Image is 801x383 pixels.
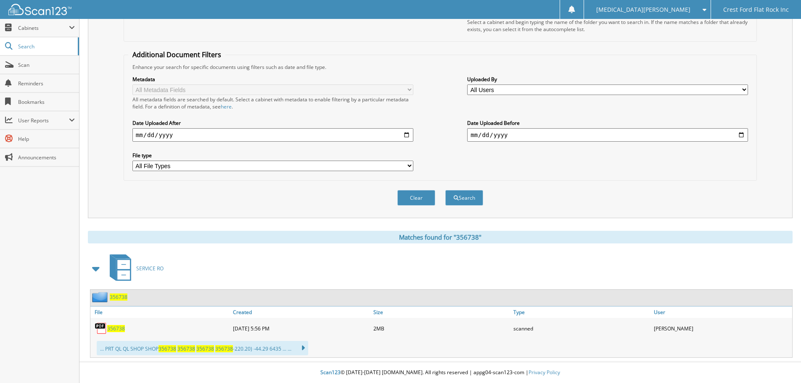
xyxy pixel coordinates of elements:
[132,119,413,127] label: Date Uploaded After
[511,306,652,318] a: Type
[95,322,107,335] img: PDF.png
[467,18,748,33] div: Select a cabinet and begin typing the name of the folder you want to search in. If the name match...
[397,190,435,206] button: Clear
[18,61,75,69] span: Scan
[132,152,413,159] label: File type
[18,135,75,143] span: Help
[18,80,75,87] span: Reminders
[529,369,560,376] a: Privacy Policy
[128,63,752,71] div: Enhance your search for specific documents using filters such as date and file type.
[18,43,74,50] span: Search
[759,343,801,383] iframe: Chat Widget
[8,4,71,15] img: scan123-logo-white.svg
[723,7,789,12] span: Crest Ford Flat Rock Inc
[132,76,413,83] label: Metadata
[177,345,195,352] span: 356738
[215,345,233,352] span: 356738
[88,231,793,243] div: Matches found for "356738"
[132,96,413,110] div: All metadata fields are searched by default. Select a cabinet with metadata to enable filtering b...
[92,292,110,302] img: folder2.png
[652,306,792,318] a: User
[445,190,483,206] button: Search
[105,252,164,285] a: SERVICE RO
[18,98,75,106] span: Bookmarks
[467,128,748,142] input: end
[511,320,652,337] div: scanned
[371,320,512,337] div: 2MB
[79,362,801,383] div: © [DATE]-[DATE] [DOMAIN_NAME]. All rights reserved | appg04-scan123-com |
[467,76,748,83] label: Uploaded By
[320,369,341,376] span: Scan123
[221,103,232,110] a: here
[196,345,214,352] span: 356738
[231,320,371,337] div: [DATE] 5:56 PM
[652,320,792,337] div: [PERSON_NAME]
[128,50,225,59] legend: Additional Document Filters
[97,341,308,355] div: ... PRT QL QL SHOP SHOP -220.20) -44.29 6435 ... ...
[110,293,127,301] a: 356738
[107,325,125,332] a: 356738
[371,306,512,318] a: Size
[90,306,231,318] a: File
[18,154,75,161] span: Announcements
[18,24,69,32] span: Cabinets
[159,345,176,352] span: 356738
[18,117,69,124] span: User Reports
[596,7,690,12] span: [MEDICAL_DATA][PERSON_NAME]
[231,306,371,318] a: Created
[132,128,413,142] input: start
[467,119,748,127] label: Date Uploaded Before
[136,265,164,272] span: SERVICE RO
